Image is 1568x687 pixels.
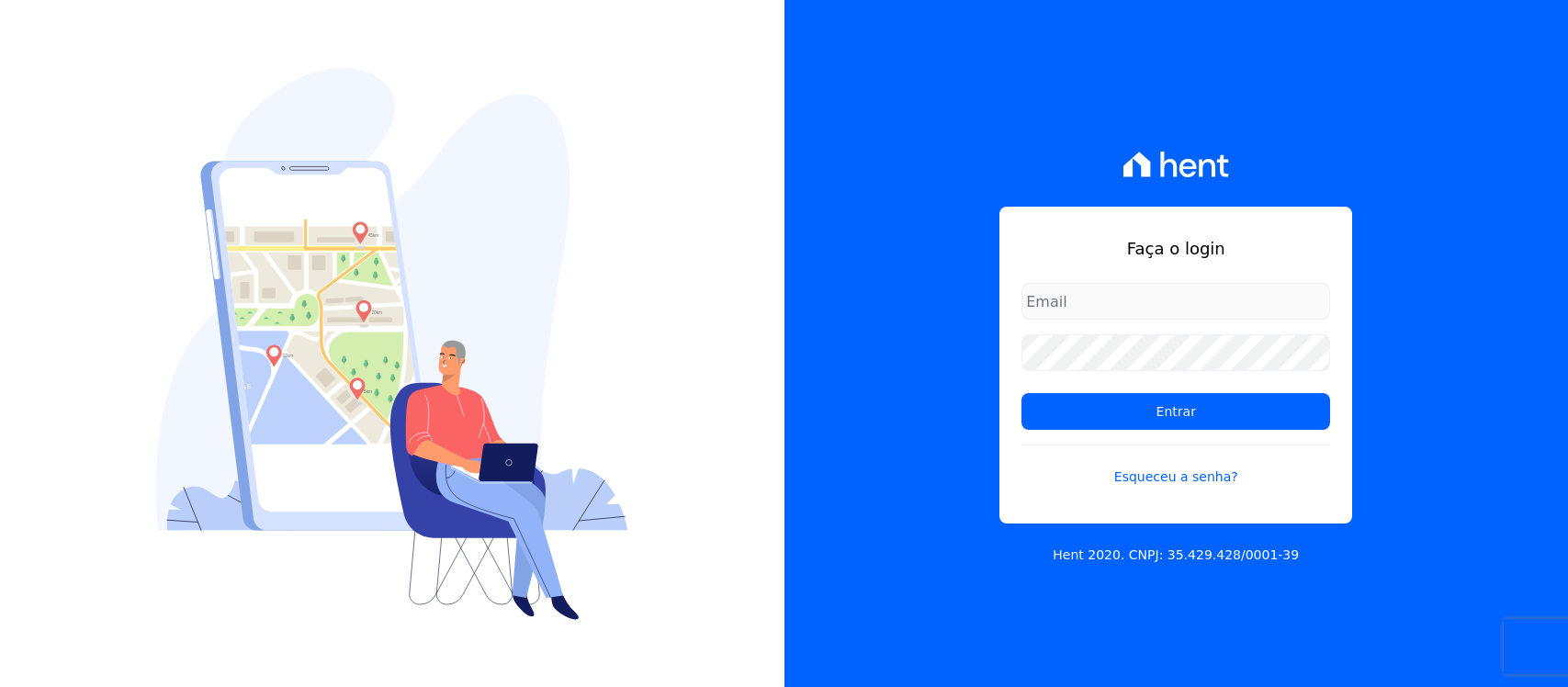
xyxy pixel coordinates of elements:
h1: Faça o login [1021,236,1330,261]
img: Login [156,68,628,620]
p: Hent 2020. CNPJ: 35.429.428/0001-39 [1053,546,1299,565]
a: Esqueceu a senha? [1021,445,1330,487]
input: Email [1021,283,1330,320]
input: Entrar [1021,393,1330,430]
